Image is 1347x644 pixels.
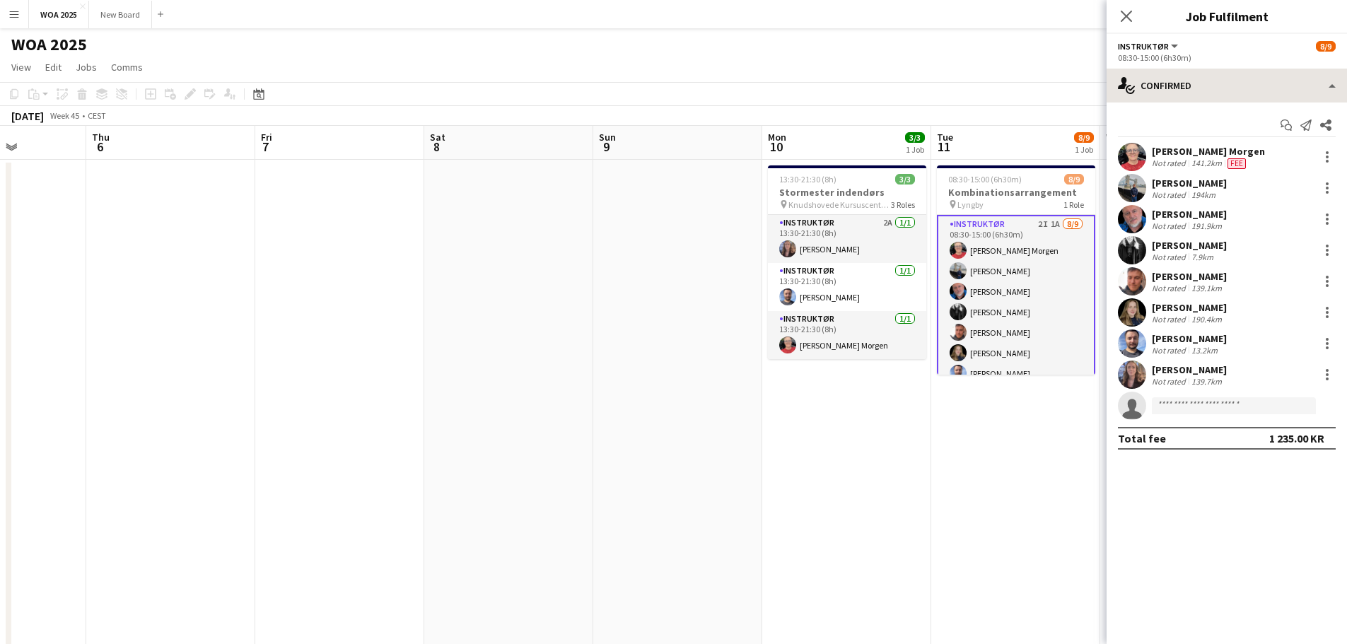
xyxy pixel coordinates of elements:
div: [PERSON_NAME] Morgen [1152,145,1265,158]
h3: Job Fulfilment [1107,7,1347,25]
span: 3/3 [905,132,925,143]
app-card-role: Instruktør2I1A8/908:30-15:00 (6h30m)[PERSON_NAME] Morgen[PERSON_NAME][PERSON_NAME][PERSON_NAME][P... [937,215,1095,430]
span: 08:30-15:00 (6h30m) [948,174,1022,185]
app-card-role: Instruktør2A1/113:30-21:30 (8h)[PERSON_NAME] [768,215,926,263]
div: [DATE] [11,109,44,123]
div: 1 235.00 KR [1269,431,1324,445]
app-card-role: Instruktør1/113:30-21:30 (8h)[PERSON_NAME] [768,263,926,311]
a: View [6,58,37,76]
span: Knudshovede Kursuscenter, [GEOGRAPHIC_DATA] [788,199,891,210]
div: CEST [88,110,106,121]
span: Sun [599,131,616,144]
div: Not rated [1152,314,1189,324]
span: 6 [90,139,110,155]
div: 194km [1189,189,1218,200]
div: 08:30-15:00 (6h30m) [1118,52,1336,63]
span: Edit [45,61,62,74]
div: [PERSON_NAME] [1152,332,1227,345]
span: 12 [1104,139,1124,155]
button: New Board [89,1,152,28]
span: 11 [935,139,953,155]
h1: WOA 2025 [11,34,87,55]
div: Not rated [1152,283,1189,293]
div: 1 Job [1075,144,1093,155]
span: Comms [111,61,143,74]
span: Fee [1228,158,1246,169]
div: Confirmed [1107,69,1347,103]
div: [PERSON_NAME] [1152,363,1227,376]
span: 8/9 [1064,174,1084,185]
span: 10 [766,139,786,155]
div: 191.9km [1189,221,1225,231]
div: 13.2km [1189,345,1220,356]
div: [PERSON_NAME] [1152,270,1227,283]
span: View [11,61,31,74]
span: Tue [937,131,953,144]
span: 8/9 [1316,41,1336,52]
span: Fri [261,131,272,144]
div: [PERSON_NAME] [1152,208,1227,221]
span: 8 [428,139,445,155]
div: Not rated [1152,221,1189,231]
span: Instruktør [1118,41,1169,52]
app-job-card: 13:30-21:30 (8h)3/3Stormester indendørs Knudshovede Kursuscenter, [GEOGRAPHIC_DATA]3 RolesInstruk... [768,165,926,359]
span: Lyngby [957,199,984,210]
div: [PERSON_NAME] [1152,301,1227,314]
h3: Stormester indendørs [768,186,926,199]
span: Wed [1106,131,1124,144]
div: [PERSON_NAME] [1152,239,1227,252]
div: 139.7km [1189,376,1225,387]
div: [PERSON_NAME] [1152,177,1227,189]
a: Comms [105,58,148,76]
span: 9 [597,139,616,155]
span: Week 45 [47,110,82,121]
span: Mon [768,131,786,144]
span: 3/3 [895,174,915,185]
button: Instruktør [1118,41,1180,52]
div: Total fee [1118,431,1166,445]
span: 7 [259,139,272,155]
span: 13:30-21:30 (8h) [779,174,836,185]
div: Not rated [1152,252,1189,262]
app-card-role: Instruktør1/113:30-21:30 (8h)[PERSON_NAME] Morgen [768,311,926,359]
div: 139.1km [1189,283,1225,293]
h3: Kombinationsarrangement [937,186,1095,199]
span: 8/9 [1074,132,1094,143]
div: 141.2km [1189,158,1225,169]
a: Edit [40,58,67,76]
div: Not rated [1152,345,1189,356]
span: Sat [430,131,445,144]
div: 7.9km [1189,252,1216,262]
div: Not rated [1152,189,1189,200]
div: 1 Job [906,144,924,155]
div: 190.4km [1189,314,1225,324]
div: Not rated [1152,376,1189,387]
span: 1 Role [1063,199,1084,210]
span: 3 Roles [891,199,915,210]
button: WOA 2025 [29,1,89,28]
a: Jobs [70,58,103,76]
span: Thu [92,131,110,144]
div: Crew has different fees then in role [1225,158,1249,169]
app-job-card: 08:30-15:00 (6h30m)8/9Kombinationsarrangement Lyngby1 RoleInstruktør2I1A8/908:30-15:00 (6h30m)[PE... [937,165,1095,375]
span: Jobs [76,61,97,74]
div: Not rated [1152,158,1189,169]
